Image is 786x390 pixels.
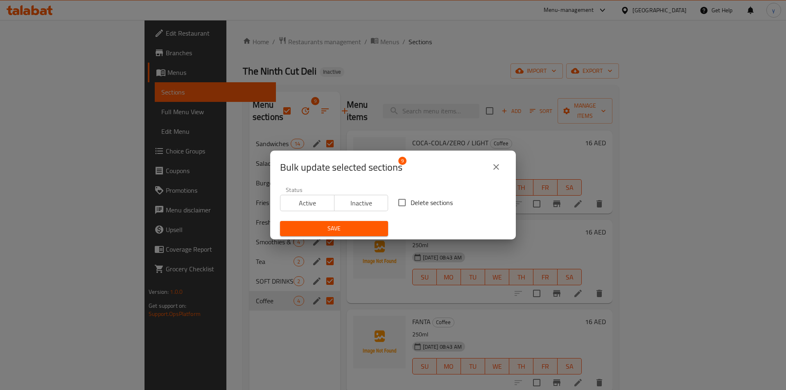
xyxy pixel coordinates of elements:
span: 9 [398,157,407,165]
span: Selected section count [280,161,402,174]
span: Delete sections [411,198,453,207]
button: Inactive [334,195,388,211]
button: Active [280,195,334,211]
button: Save [280,221,388,236]
span: Save [287,223,382,234]
button: close [486,157,506,177]
span: Inactive [338,197,385,209]
span: Active [284,197,331,209]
